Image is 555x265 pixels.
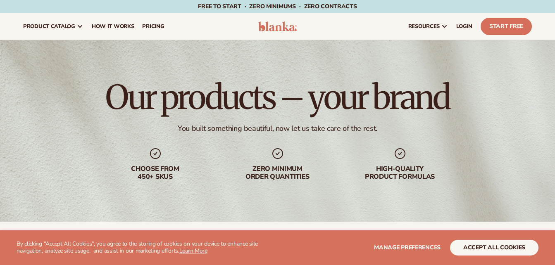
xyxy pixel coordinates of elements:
[347,165,453,181] div: High-quality product formulas
[102,165,208,181] div: Choose from 450+ Skus
[450,240,538,256] button: accept all cookies
[258,21,297,31] img: logo
[456,23,472,30] span: LOGIN
[142,23,164,30] span: pricing
[92,23,134,30] span: How It Works
[105,81,449,114] h1: Our products – your brand
[452,13,476,40] a: LOGIN
[23,23,75,30] span: product catalog
[481,18,532,35] a: Start Free
[179,247,207,255] a: Learn More
[404,13,452,40] a: resources
[408,23,440,30] span: resources
[374,240,441,256] button: Manage preferences
[19,13,88,40] a: product catalog
[88,13,138,40] a: How It Works
[138,13,168,40] a: pricing
[374,244,441,251] span: Manage preferences
[198,2,357,10] span: Free to start · ZERO minimums · ZERO contracts
[17,241,273,255] p: By clicking "Accept All Cookies", you agree to the storing of cookies on your device to enhance s...
[225,165,331,181] div: Zero minimum order quantities
[178,124,377,133] div: You built something beautiful, now let us take care of the rest.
